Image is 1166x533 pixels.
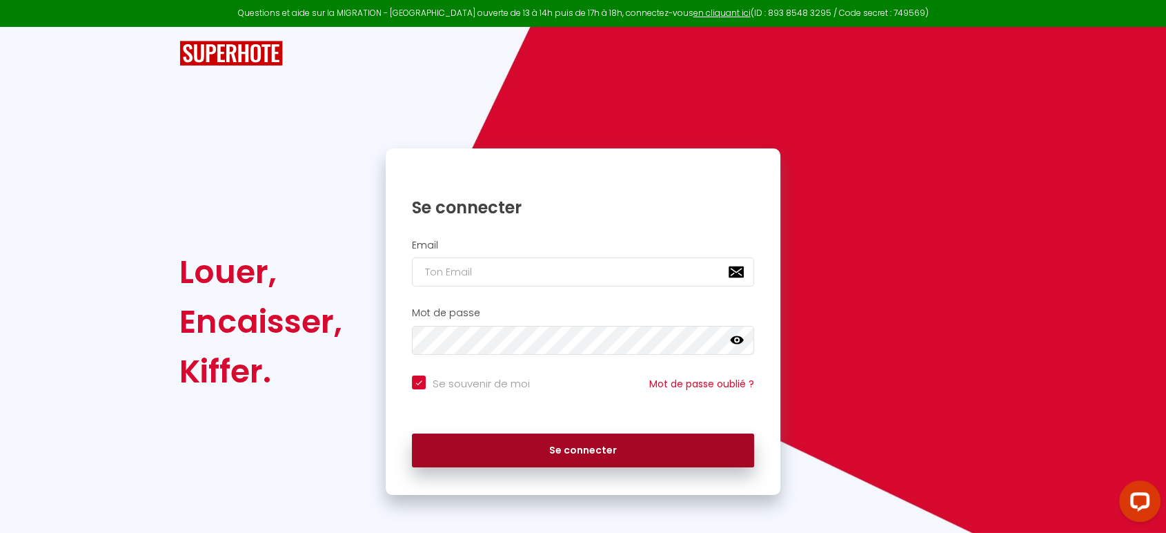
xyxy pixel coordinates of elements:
input: Ton Email [412,258,754,287]
div: Louer, [179,247,342,297]
h1: Se connecter [412,197,754,218]
button: Se connecter [412,434,754,468]
iframe: LiveChat chat widget [1108,475,1166,533]
a: en cliquant ici [693,7,751,19]
div: Encaisser, [179,297,342,347]
a: Mot de passe oublié ? [649,377,754,391]
h2: Mot de passe [412,307,754,319]
div: Kiffer. [179,347,342,396]
h2: Email [412,240,754,251]
img: SuperHote logo [179,41,283,66]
